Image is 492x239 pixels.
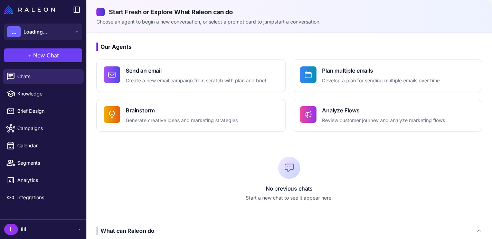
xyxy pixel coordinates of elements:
[17,73,78,80] span: Chats
[322,66,440,75] h4: Plan multiple emails
[4,6,58,14] a: Raleon Logo
[96,43,482,51] h3: Our Agents
[28,51,32,59] span: +
[322,117,445,125] p: Review customer journey and analyze marketing flows
[293,59,482,92] button: Plan multiple emailsDevelop a plan for sending multiple emails over time
[4,48,82,62] button: +New Chat
[17,90,78,98] span: Knowledge
[322,77,440,85] p: Develop a plan for sending multiple emails over time
[322,106,445,114] h4: Analyze Flows
[96,227,154,235] div: What can Raleon do
[96,18,482,26] p: Choose an agent to begin a new conversation, or select a prompt card to jumpstart a conversation.
[4,6,55,14] img: Raleon Logo
[96,7,482,17] h2: Start Fresh or Explore What Raleon can do
[17,159,78,167] span: Segments
[3,173,84,187] a: Analytics
[126,106,238,114] h4: Brainstorm
[96,184,482,193] p: No previous chats
[96,59,286,92] button: Send an emailCreate a new email campaign from scratch with plan and brief
[23,28,47,36] span: Loading...
[96,194,482,202] p: Start a new chat to see it appear here.
[3,104,84,118] a: Brief Design
[4,224,18,235] div: L
[3,69,84,84] a: Chats
[126,66,266,75] h4: Send an email
[4,24,82,40] button: ...Loading...
[17,125,78,132] span: Campaigns
[17,176,78,184] span: Analytics
[96,99,286,132] button: BrainstormGenerate creative ideas and marketing strategies
[3,156,84,170] a: Segments
[7,26,21,37] div: ...
[17,142,78,149] span: Calendar
[3,190,84,205] a: Integrations
[17,107,78,115] span: Brief Design
[293,99,482,132] button: Analyze FlowsReview customer journey and analyze marketing flows
[3,121,84,136] a: Campaigns
[17,194,78,201] span: Integrations
[3,86,84,101] a: Knowledge
[21,226,26,233] span: lili
[33,51,59,59] span: New Chat
[3,138,84,153] a: Calendar
[126,77,266,85] p: Create a new email campaign from scratch with plan and brief
[126,117,238,125] p: Generate creative ideas and marketing strategies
